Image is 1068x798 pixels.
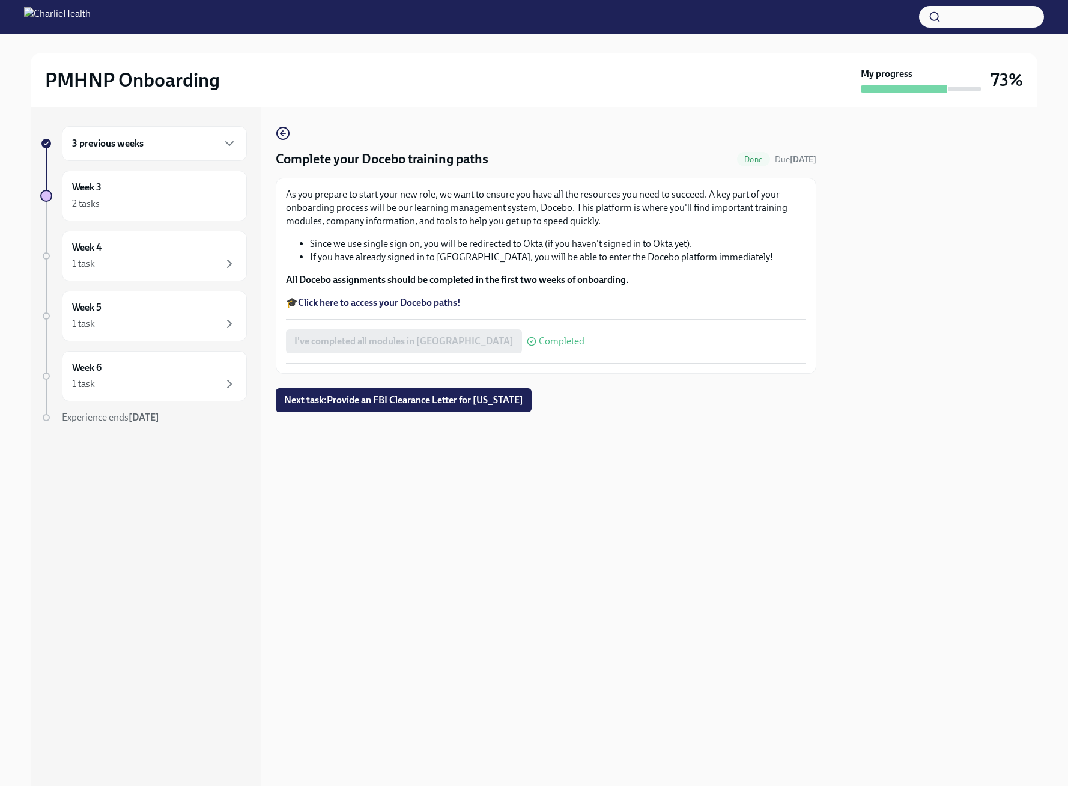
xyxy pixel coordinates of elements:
h2: PMHNP Onboarding [45,68,220,92]
div: 1 task [72,377,95,391]
button: Next task:Provide an FBI Clearance Letter for [US_STATE] [276,388,532,412]
div: 3 previous weeks [62,126,247,161]
h6: Week 5 [72,301,102,314]
h6: Week 6 [72,361,102,374]
span: Due [775,154,816,165]
h3: 73% [991,69,1023,91]
p: As you prepare to start your new role, we want to ensure you have all the resources you need to s... [286,188,806,228]
a: Week 32 tasks [40,171,247,221]
span: Experience ends [62,412,159,423]
a: Week 41 task [40,231,247,281]
div: 2 tasks [72,197,100,210]
a: Week 51 task [40,291,247,341]
div: 1 task [72,257,95,270]
h4: Complete your Docebo training paths [276,150,488,168]
p: 🎓 [286,296,806,309]
span: Completed [539,337,584,346]
strong: [DATE] [790,154,816,165]
span: September 2nd, 2025 10:00 [775,154,816,165]
h6: Week 3 [72,181,102,194]
span: Done [737,155,770,164]
strong: My progress [861,67,912,81]
strong: [DATE] [129,412,159,423]
span: Next task : Provide an FBI Clearance Letter for [US_STATE] [284,394,523,406]
li: If you have already signed in to [GEOGRAPHIC_DATA], you will be able to enter the Docebo platform... [310,251,806,264]
h6: Week 4 [72,241,102,254]
div: 1 task [72,317,95,330]
a: Week 61 task [40,351,247,401]
h6: 3 previous weeks [72,137,144,150]
strong: All Docebo assignments should be completed in the first two weeks of onboarding. [286,274,629,285]
li: Since we use single sign on, you will be redirected to Okta (if you haven't signed in to Okta yet). [310,237,806,251]
img: CharlieHealth [24,7,91,26]
a: Click here to access your Docebo paths! [298,297,461,308]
